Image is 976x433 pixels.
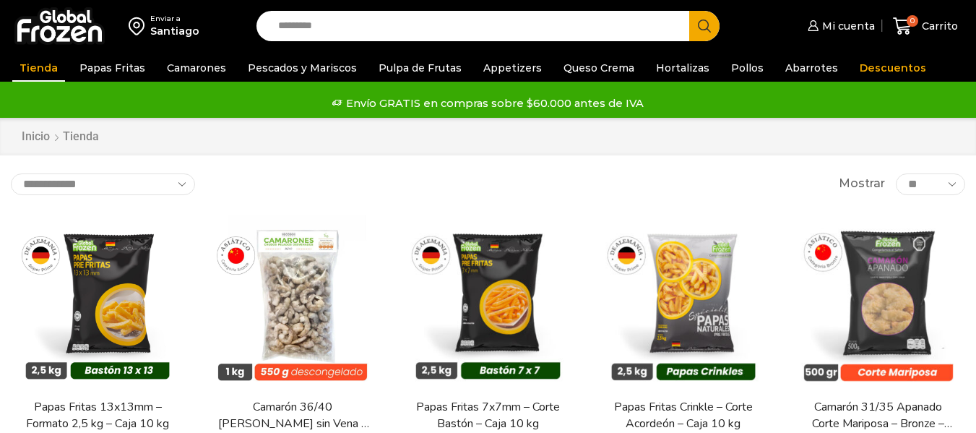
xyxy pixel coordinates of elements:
a: Pescados y Mariscos [241,54,364,82]
a: Inicio [21,129,51,145]
a: Papas Fritas [72,54,152,82]
a: Mi cuenta [804,12,875,40]
a: Papas Fritas 13x13mm – Formato 2,5 kg – Caja 10 kg [20,399,176,432]
a: Queso Crema [556,54,642,82]
img: address-field-icon.svg [129,14,150,38]
a: Papas Fritas Crinkle – Corte Acordeón – Caja 10 kg [605,399,761,432]
a: Tienda [12,54,65,82]
button: Search button [689,11,720,41]
h1: Tienda [63,129,99,143]
a: Camarones [160,54,233,82]
nav: Breadcrumb [21,129,99,145]
select: Pedido de la tienda [11,173,195,195]
a: Pulpa de Frutas [371,54,469,82]
span: Carrito [918,19,958,33]
span: 0 [907,15,918,27]
div: Enviar a [150,14,199,24]
a: Camarón 36/40 [PERSON_NAME] sin Vena – Bronze – Caja 10 kg [215,399,371,432]
a: Pollos [724,54,771,82]
span: Mi cuenta [819,19,875,33]
a: Abarrotes [778,54,845,82]
div: Santiago [150,24,199,38]
a: Appetizers [476,54,549,82]
a: 0 Carrito [889,9,962,43]
a: Descuentos [852,54,933,82]
span: Mostrar [839,176,885,192]
a: Papas Fritas 7x7mm – Corte Bastón – Caja 10 kg [410,399,566,432]
a: Camarón 31/35 Apanado Corte Mariposa – Bronze – Caja 5 kg [800,399,956,432]
a: Hortalizas [649,54,717,82]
